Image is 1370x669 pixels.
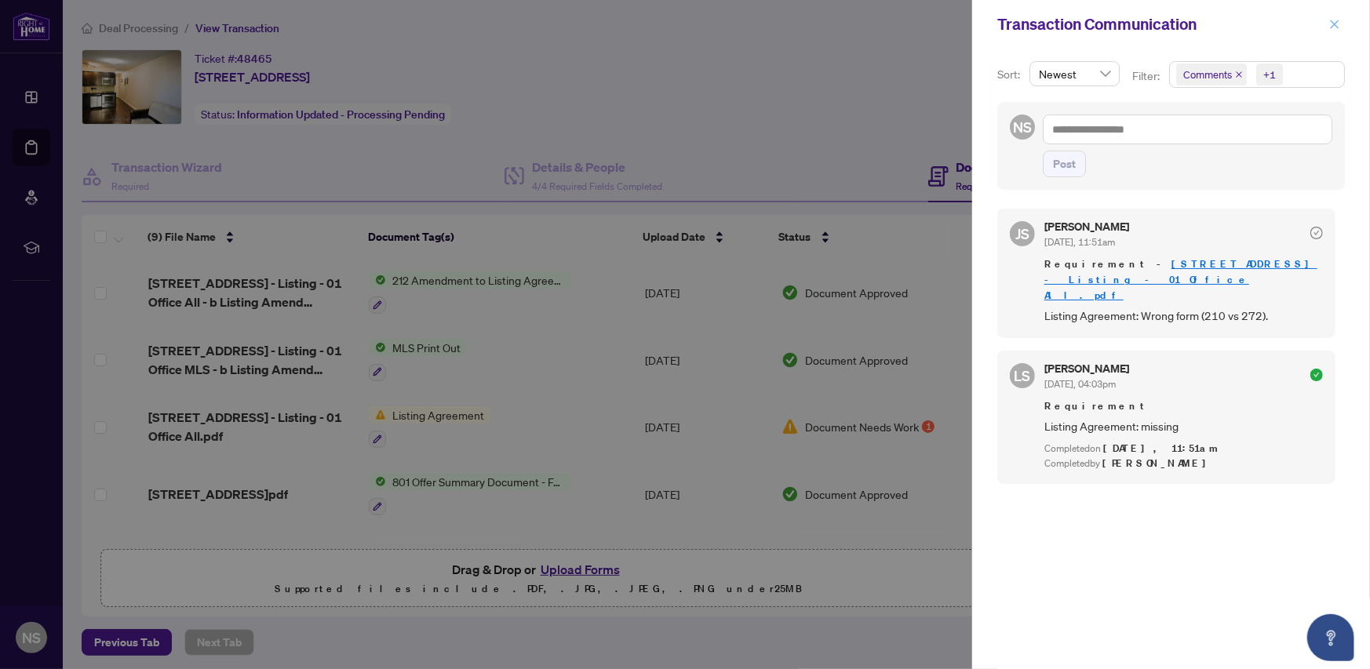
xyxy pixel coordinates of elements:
span: check-circle [1310,227,1323,239]
a: [STREET_ADDRESS] - Listing - 01 Office All.pdf [1044,257,1317,302]
button: Post [1043,151,1086,177]
h5: [PERSON_NAME] [1044,363,1129,374]
span: Comments [1183,67,1232,82]
span: Requirement - [1044,256,1323,304]
span: [DATE], 04:03pm [1044,378,1116,390]
button: Open asap [1307,614,1354,661]
span: Newest [1039,62,1110,85]
span: LS [1015,365,1031,387]
div: Transaction Communication [997,13,1324,36]
span: Requirement [1044,398,1323,414]
span: Listing Agreement: missing [1044,417,1323,435]
span: JS [1015,223,1029,245]
span: [DATE], 11:51am [1044,236,1115,248]
div: +1 [1263,67,1276,82]
span: [PERSON_NAME] [1102,456,1215,470]
div: Completed on [1044,442,1323,456]
span: NS [1013,116,1032,138]
span: close [1329,19,1340,30]
p: Filter: [1132,67,1162,85]
h5: [PERSON_NAME] [1044,221,1129,232]
p: Sort: [997,66,1023,83]
span: close [1235,71,1243,78]
span: [DATE], 11:51am [1103,442,1220,455]
span: check-circle [1310,369,1323,381]
span: Comments [1176,64,1247,85]
span: Listing Agreement: Wrong form (210 vs 272). [1044,307,1323,325]
div: Completed by [1044,456,1323,471]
